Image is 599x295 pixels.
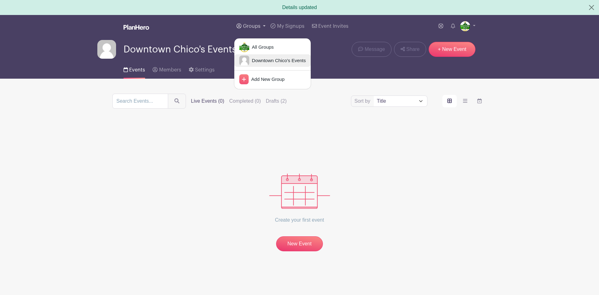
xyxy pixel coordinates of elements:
img: logo_white-6c42ec7e38ccf1d336a20a19083b03d10ae64f83f12c07503d8b9e83406b4c7d.svg [124,25,149,30]
label: Live Events (0) [191,97,224,105]
a: Message [352,42,391,57]
input: Search Events... [112,94,168,109]
label: Sort by [354,97,372,105]
span: Settings [195,67,215,72]
img: default-ce2991bfa6775e67f084385cd625a349d9dcbb7a52a09fb2fda1e96e2d18dcdb.png [239,56,249,66]
span: Event Invites [318,24,348,29]
span: My Signups [277,24,304,29]
div: order and view [442,95,487,107]
div: filters [191,97,287,105]
span: Share [406,46,420,53]
a: New Event [276,236,323,251]
span: Add New Group [249,76,285,83]
a: Downtown Chico's Events [234,54,311,67]
a: Share [394,42,426,57]
img: thumbnail_Outlook-gw0oh3o3.png [460,21,470,31]
img: events_empty-56550af544ae17c43cc50f3ebafa394433d06d5f1891c01edc4b5d1d59cfda54.svg [269,174,330,209]
span: Members [159,67,181,72]
label: Drafts (2) [266,97,287,105]
span: Message [365,46,385,53]
img: default-ce2991bfa6775e67f084385cd625a349d9dcbb7a52a09fb2fda1e96e2d18dcdb.png [97,40,116,59]
a: Settings [189,59,215,79]
a: Events [124,59,145,79]
span: Downtown Chico's Events [249,57,306,64]
label: Completed (0) [229,97,261,105]
span: Downtown Chico's Events [124,44,236,55]
span: Groups [243,24,261,29]
p: Create your first event [269,209,330,231]
div: Groups [234,38,311,89]
a: Members [153,59,181,79]
a: + New Event [429,42,475,57]
a: Groups [234,15,268,37]
a: Event Invites [309,15,351,37]
img: thumbnail_Outlook-gw0oh3o3.png [239,42,249,52]
a: My Signups [268,15,307,37]
a: Add New Group [234,73,311,86]
span: All Groups [249,44,274,51]
span: Events [129,67,145,72]
a: All Groups [234,41,311,53]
